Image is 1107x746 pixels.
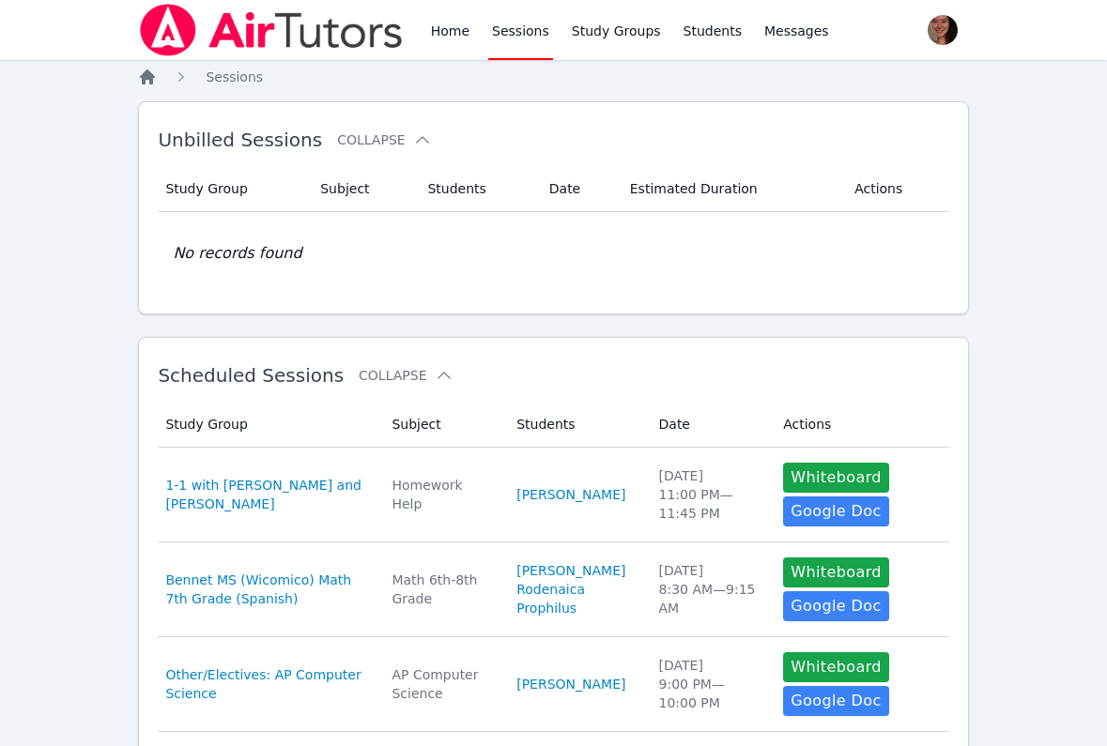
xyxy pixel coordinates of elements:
th: Subject [380,402,505,448]
button: Whiteboard [783,557,889,587]
div: [DATE] 8:30 AM — 9:15 AM [659,561,761,617]
a: [PERSON_NAME] [516,485,625,504]
div: [DATE] 9:00 PM — 10:00 PM [659,656,761,712]
th: Students [505,402,647,448]
th: Date [538,166,619,212]
tr: 1-1 with [PERSON_NAME] and [PERSON_NAME]Homework Help[PERSON_NAME][DATE]11:00 PM—11:45 PMWhiteboa... [158,448,948,542]
th: Estimated Duration [619,166,843,212]
a: Sessions [206,68,263,86]
span: Sessions [206,69,263,84]
div: [DATE] 11:00 PM — 11:45 PM [659,466,761,523]
a: Rodenaica Prophilus [516,580,636,617]
tr: Other/Electives: AP Computer ScienceAP Computer Science[PERSON_NAME][DATE]9:00 PM—10:00 PMWhitebo... [158,637,948,732]
button: Collapse [359,366,453,385]
th: Subject [309,166,416,212]
span: Unbilled Sessions [158,129,322,151]
th: Students [416,166,537,212]
span: Messages [764,22,829,40]
a: Google Doc [783,591,888,621]
button: Collapse [337,130,431,149]
a: [PERSON_NAME] [516,675,625,693]
th: Actions [843,166,948,212]
a: Bennet MS (Wicomico) Math 7th Grade (Spanish) [165,571,369,608]
a: [PERSON_NAME] [516,561,625,580]
a: Other/Electives: AP Computer Science [165,665,369,703]
th: Study Group [158,402,380,448]
nav: Breadcrumb [138,68,968,86]
button: Whiteboard [783,463,889,493]
div: Math 6th-8th Grade [392,571,494,608]
img: Air Tutors [138,4,404,56]
a: 1-1 with [PERSON_NAME] and [PERSON_NAME] [165,476,369,513]
div: AP Computer Science [392,665,494,703]
td: No records found [158,212,948,295]
th: Study Group [158,166,309,212]
a: Google Doc [783,686,888,716]
th: Actions [772,402,948,448]
a: Google Doc [783,496,888,526]
div: Homework Help [392,476,494,513]
span: Scheduled Sessions [158,364,344,387]
tr: Bennet MS (Wicomico) Math 7th Grade (Spanish)Math 6th-8th Grade[PERSON_NAME]Rodenaica Prophilus[D... [158,542,948,637]
th: Date [648,402,773,448]
button: Whiteboard [783,652,889,682]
